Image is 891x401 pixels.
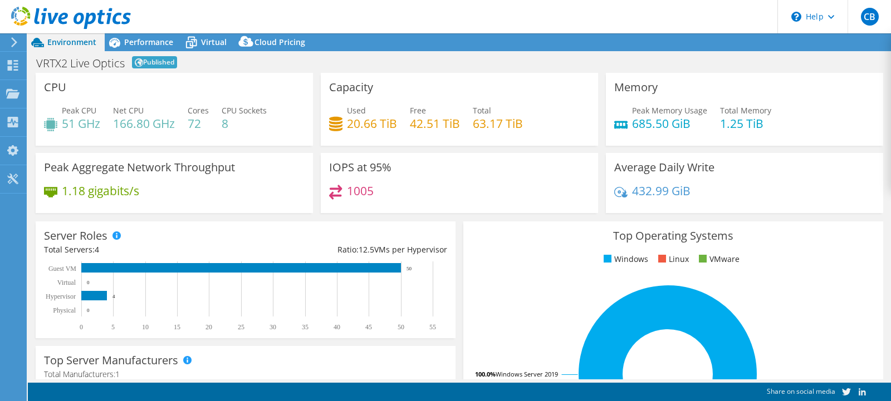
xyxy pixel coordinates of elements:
[329,161,391,174] h3: IOPS at 95%
[861,8,879,26] span: CB
[767,387,835,396] span: Share on social media
[115,369,120,379] span: 1
[174,323,180,331] text: 15
[62,117,100,130] h4: 51 GHz
[472,230,875,242] h3: Top Operating Systems
[254,37,305,47] span: Cloud Pricing
[201,37,227,47] span: Virtual
[222,117,267,130] h4: 8
[44,230,107,242] h3: Server Roles
[124,37,173,47] span: Performance
[44,368,447,380] h4: Total Manufacturers:
[47,37,96,47] span: Environment
[44,244,246,256] div: Total Servers:
[429,323,436,331] text: 55
[238,323,244,331] text: 25
[347,117,397,130] h4: 20.66 TiB
[720,117,771,130] h4: 1.25 TiB
[36,58,125,69] h1: VRTX2 Live Optics
[359,244,374,255] span: 12.5
[222,105,267,116] span: CPU Sockets
[410,117,460,130] h4: 42.51 TiB
[270,323,276,331] text: 30
[334,323,340,331] text: 40
[632,117,707,130] h4: 685.50 GiB
[62,105,96,116] span: Peak CPU
[365,323,372,331] text: 45
[53,306,76,314] text: Physical
[113,105,144,116] span: Net CPU
[87,308,90,313] text: 0
[347,105,366,116] span: Used
[632,185,691,197] h4: 432.99 GiB
[473,105,491,116] span: Total
[111,323,115,331] text: 5
[614,81,658,93] h3: Memory
[246,244,447,256] div: Ratio: VMs per Hypervisor
[791,12,801,22] svg: \n
[632,105,707,116] span: Peak Memory Usage
[407,266,412,271] text: 50
[48,265,76,273] text: Guest VM
[205,323,212,331] text: 20
[44,354,178,367] h3: Top Server Manufacturers
[57,279,76,286] text: Virtual
[46,293,76,300] text: Hypervisor
[302,323,309,331] text: 35
[95,244,99,255] span: 4
[62,185,139,197] h4: 1.18 gigabits/s
[398,323,404,331] text: 50
[112,294,115,299] text: 4
[720,105,771,116] span: Total Memory
[614,161,714,174] h3: Average Daily Write
[475,370,496,378] tspan: 100.0%
[44,161,235,174] h3: Peak Aggregate Network Throughput
[113,117,175,130] h4: 166.80 GHz
[142,323,149,331] text: 10
[44,81,66,93] h3: CPU
[696,253,740,265] li: VMware
[329,81,373,93] h3: Capacity
[87,280,90,285] text: 0
[188,105,209,116] span: Cores
[188,117,209,130] h4: 72
[496,370,558,378] tspan: Windows Server 2019
[410,105,426,116] span: Free
[132,56,177,68] span: Published
[80,323,83,331] text: 0
[473,117,523,130] h4: 63.17 TiB
[655,253,689,265] li: Linux
[601,253,648,265] li: Windows
[347,185,374,197] h4: 1005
